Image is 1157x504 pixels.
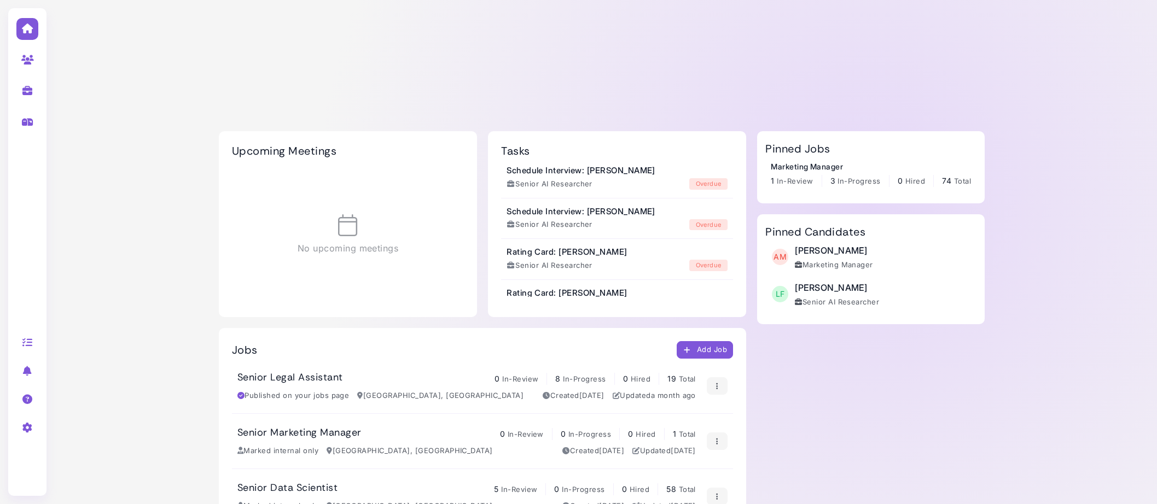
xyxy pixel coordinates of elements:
[830,176,835,185] span: 3
[568,430,611,438] span: In-Progress
[623,374,628,383] span: 0
[838,177,880,185] span: In-Progress
[765,225,865,238] h2: Pinned Candidates
[507,179,592,190] div: Senior AI Researcher
[689,260,728,271] div: overdue
[507,207,655,216] h3: Schedule Interview: [PERSON_NAME]
[772,249,788,265] span: AM
[237,482,338,494] h3: Senior Data Scientist
[795,244,873,257] div: [PERSON_NAME]
[683,344,728,356] div: Add Job
[689,178,728,190] div: overdue
[636,430,655,438] span: Hired
[237,446,318,456] div: Marked internal only
[507,260,592,271] div: Senior AI Researcher
[628,429,633,438] span: 0
[237,372,343,384] h3: Senior Legal Assistant
[630,485,649,494] span: Hired
[771,281,879,308] a: LF [PERSON_NAME] Senior AI Researcher
[777,177,813,185] span: In-Review
[599,446,624,455] time: Jan 10, 2025
[500,429,505,438] span: 0
[898,176,903,185] span: 0
[543,390,604,401] div: Created
[579,391,604,400] time: Feb 26, 2025
[554,484,559,494] span: 0
[632,446,696,456] div: Updated
[795,260,873,271] div: Marketing Manager
[942,176,951,185] span: 74
[673,429,676,438] span: 1
[631,374,650,383] span: Hired
[494,484,498,494] span: 5
[501,485,537,494] span: In-Review
[772,286,788,302] span: LF
[771,161,971,172] div: Marketing Manager
[666,484,676,494] span: 58
[679,374,696,383] span: Total
[795,281,879,294] div: [PERSON_NAME]
[507,166,655,175] h3: Schedule Interview: [PERSON_NAME]
[689,219,728,231] div: overdue
[495,374,499,383] span: 0
[507,288,627,298] h3: Rating Card: [PERSON_NAME]
[677,341,734,359] button: Add Job
[563,374,606,383] span: In-Progress
[562,485,604,494] span: In-Progress
[667,374,676,383] span: 19
[765,142,830,155] h2: Pinned Jobs
[507,247,627,257] h3: Rating Card: [PERSON_NAME]
[671,446,696,455] time: Apr 28, 2025
[237,427,362,439] h3: Senior Marketing Manager
[771,161,971,187] a: Marketing Manager 1 In-Review 3 In-Progress 0 Hired 74 Total
[357,390,524,401] div: [GEOGRAPHIC_DATA], [GEOGRAPHIC_DATA]
[507,219,592,230] div: Senior AI Researcher
[795,297,879,308] div: Senior AI Researcher
[622,484,627,494] span: 0
[232,343,258,356] h2: Jobs
[651,391,696,400] time: Jul 24, 2025
[562,446,624,456] div: Created
[679,485,696,494] span: Total
[561,429,566,438] span: 0
[237,390,349,401] div: Published on your jobs page
[905,177,925,185] span: Hired
[613,390,696,401] div: Updated
[771,244,873,271] a: AM [PERSON_NAME] Marketing Manager
[232,144,336,157] h2: Upcoming Meetings
[327,446,493,456] div: [GEOGRAPHIC_DATA], [GEOGRAPHIC_DATA]
[679,430,696,438] span: Total
[555,374,560,383] span: 8
[954,177,971,185] span: Total
[508,430,544,438] span: In-Review
[501,144,530,157] h2: Tasks
[232,168,464,301] div: No upcoming meetings
[502,374,538,383] span: In-Review
[771,176,774,185] span: 1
